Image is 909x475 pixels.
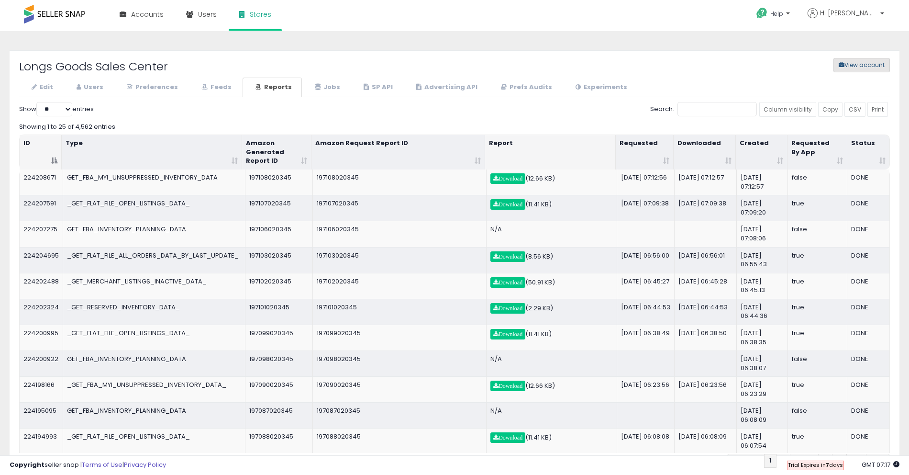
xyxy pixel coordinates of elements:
[788,428,847,454] td: true
[675,428,737,454] td: [DATE] 06:08:09
[788,247,847,273] td: true
[776,454,790,468] a: 2
[787,135,847,170] th: Requested By App: activate to sort column ascending
[826,461,829,469] b: 7
[313,376,487,402] td: 197090020345
[737,195,788,221] td: [DATE] 07:09:20
[847,402,889,428] td: DONE
[493,254,522,260] span: Download
[313,325,487,351] td: 197099020345
[866,454,890,468] a: Next
[788,402,847,428] td: false
[737,247,788,273] td: [DATE] 06:55:43
[245,376,313,402] td: 197090020345
[764,105,812,113] span: Column visibility
[759,102,816,117] a: Column visibility
[844,102,865,117] a: CSV
[245,221,313,247] td: 197106020345
[617,170,675,195] td: [DATE] 07:12:56
[490,303,525,314] a: Download
[820,8,877,18] span: Hi [PERSON_NAME]
[788,273,847,299] td: true
[847,299,889,325] td: DONE
[313,351,487,376] td: 197098020345
[862,460,899,469] span: 2025-09-14 07:17 GMT
[867,102,888,117] a: Print
[20,402,63,428] td: 224195095
[63,402,245,428] td: GET_FBA_INVENTORY_PLANNING_DATA
[63,221,245,247] td: GET_FBA_INVENTORY_PLANNING_DATA
[675,195,737,221] td: [DATE] 07:09:38
[675,325,737,351] td: [DATE] 06:38:50
[737,273,788,299] td: [DATE] 06:45:13
[737,402,788,428] td: [DATE] 06:08:09
[674,135,736,170] th: Downloaded: activate to sort column ascending
[12,60,381,73] h2: Longs Goods Sales Center
[493,305,522,311] span: Download
[63,376,245,402] td: _GET_FBA_MYI_UNSUPPRESSED_INVENTORY_DATA_
[114,78,188,97] a: Preferences
[847,195,889,221] td: DONE
[487,351,617,376] td: N/A
[313,273,487,299] td: 197102020345
[675,170,737,195] td: [DATE] 07:12:57
[487,299,617,325] td: (2.29 KB)
[650,102,757,116] label: Search:
[727,454,765,468] a: Previous
[20,195,63,221] td: 224207591
[245,402,313,428] td: 197087020345
[63,195,245,221] td: _GET_FLAT_FILE_OPEN_LISTINGS_DATA_
[872,105,884,113] span: Print
[245,325,313,351] td: 197099020345
[487,402,617,428] td: N/A
[808,8,884,30] a: Hi [PERSON_NAME]
[616,135,674,170] th: Requested: activate to sort column ascending
[490,432,525,443] a: Download
[487,325,617,351] td: (11.41 KB)
[818,102,842,117] a: Copy
[788,376,847,402] td: true
[311,135,486,170] th: Amazon Request Report ID: activate to sort column ascending
[487,195,617,221] td: (11.41 KB)
[131,10,164,19] span: Accounts
[20,351,63,376] td: 224200922
[63,170,245,195] td: GET_FBA_MYI_UNSUPPRESSED_INVENTORY_DATA
[19,78,63,97] a: Edit
[847,325,889,351] td: DONE
[832,454,847,468] a: …
[487,170,617,195] td: (12.66 KB)
[617,195,675,221] td: [DATE] 07:09:38
[737,299,788,325] td: [DATE] 06:44:36
[490,173,525,184] a: Download
[737,376,788,402] td: [DATE] 06:23:29
[677,102,757,116] input: Search:
[313,170,487,195] td: 197108020345
[617,325,675,351] td: [DATE] 06:38:49
[20,376,63,402] td: 224198166
[847,376,889,402] td: DONE
[788,221,847,247] td: false
[846,454,866,468] a: 183
[20,299,63,325] td: 224202324
[617,273,675,299] td: [DATE] 06:45:27
[245,428,313,454] td: 197088020345
[849,105,861,113] span: CSV
[487,273,617,299] td: (50.91 KB)
[242,135,311,170] th: Amazon Generated Report ID: activate to sort column ascending
[617,247,675,273] td: [DATE] 06:56:00
[20,428,63,454] td: 224194993
[490,329,525,339] a: Download
[788,461,843,469] span: Trial Expires in days
[10,461,166,470] div: seller snap | |
[63,299,245,325] td: _GET_RESERVED_INVENTORY_DATA_
[818,454,832,468] a: 5
[63,273,245,299] td: _GET_MERCHANT_LISTINGS_INACTIVE_DATA_
[198,10,217,19] span: Users
[189,78,242,97] a: Feeds
[675,299,737,325] td: [DATE] 06:44:53
[487,428,617,454] td: (11.41 KB)
[847,221,889,247] td: DONE
[770,10,783,18] span: Help
[617,376,675,402] td: [DATE] 06:23:56
[675,376,737,402] td: [DATE] 06:23:56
